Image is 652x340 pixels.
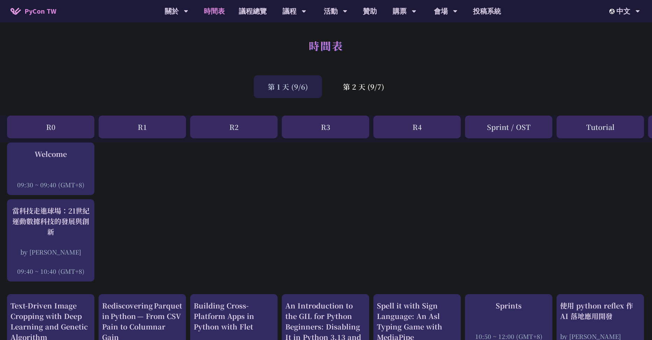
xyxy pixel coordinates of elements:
[10,8,21,15] img: Home icon of PyCon TW 2025
[99,116,186,138] div: R1
[329,75,398,98] div: 第 2 天 (9/7)
[10,206,91,276] a: 當科技走進球場：21世紀運動數據科技的發展與創新 by [PERSON_NAME] 09:40 ~ 10:40 (GMT+8)
[309,35,343,56] h1: 時間表
[254,75,322,98] div: 第 1 天 (9/6)
[10,206,91,237] div: 當科技走進球場：21世紀運動數據科技的發展與創新
[373,116,461,138] div: R4
[24,6,56,16] span: PyCon TW
[10,149,91,159] div: Welcome
[194,300,274,332] div: Building Cross-Platform Apps in Python with Flet
[282,116,369,138] div: R3
[7,116,94,138] div: R0
[557,116,644,138] div: Tutorial
[560,300,640,321] div: 使用 python reflex 作 AI 落地應用開發
[10,180,91,189] div: 09:30 ~ 09:40 (GMT+8)
[190,116,278,138] div: R2
[3,2,63,20] a: PyCon TW
[609,9,616,14] img: Locale Icon
[10,248,91,256] div: by [PERSON_NAME]
[465,116,552,138] div: Sprint / OST
[10,267,91,276] div: 09:40 ~ 10:40 (GMT+8)
[468,300,549,311] div: Sprints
